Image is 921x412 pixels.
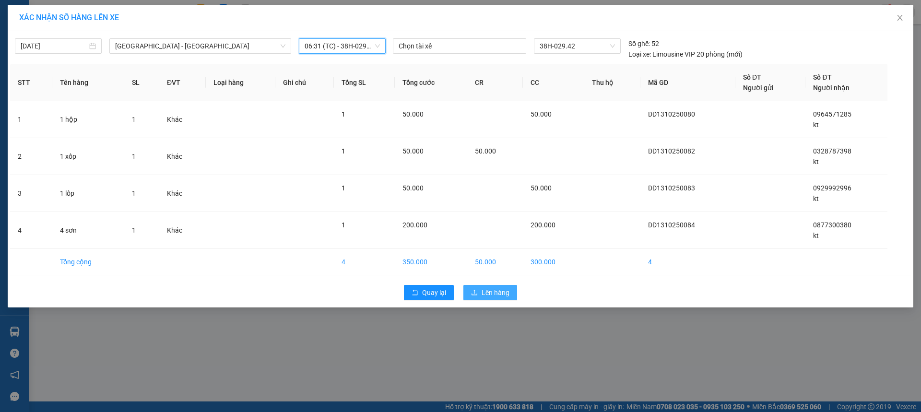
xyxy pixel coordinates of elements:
[206,64,275,101] th: Loại hàng
[334,249,395,275] td: 4
[124,64,159,101] th: SL
[523,64,584,101] th: CC
[10,138,52,175] td: 2
[813,147,851,155] span: 0328787398
[628,38,659,49] div: 52
[52,212,124,249] td: 4 sơn
[159,64,206,101] th: ĐVT
[275,64,334,101] th: Ghi chú
[813,110,851,118] span: 0964571285
[10,175,52,212] td: 3
[531,221,555,229] span: 200.000
[475,147,496,155] span: 50.000
[813,73,831,81] span: Số ĐT
[402,110,424,118] span: 50.000
[628,49,743,59] div: Limousine VIP 20 phòng (mới)
[584,64,640,101] th: Thu hộ
[159,212,206,249] td: Khác
[132,189,136,197] span: 1
[463,285,517,300] button: uploadLên hàng
[21,41,87,51] input: 13/10/2025
[482,287,509,298] span: Lên hàng
[412,289,418,297] span: rollback
[132,116,136,123] span: 1
[402,147,424,155] span: 50.000
[640,64,735,101] th: Mã GD
[159,101,206,138] td: Khác
[342,110,345,118] span: 1
[896,14,904,22] span: close
[52,101,124,138] td: 1 hộp
[471,289,478,297] span: upload
[648,110,695,118] span: DD1310250080
[404,285,454,300] button: rollbackQuay lại
[813,221,851,229] span: 0877300380
[743,84,774,92] span: Người gửi
[628,38,650,49] span: Số ghế:
[10,101,52,138] td: 1
[402,221,427,229] span: 200.000
[132,153,136,160] span: 1
[342,221,345,229] span: 1
[813,158,819,165] span: kt
[467,64,523,101] th: CR
[334,64,395,101] th: Tổng SL
[342,147,345,155] span: 1
[648,184,695,192] span: DD1310250083
[52,138,124,175] td: 1 xốp
[743,73,761,81] span: Số ĐT
[10,64,52,101] th: STT
[159,175,206,212] td: Khác
[19,13,119,22] span: XÁC NHẬN SỐ HÀNG LÊN XE
[342,184,345,192] span: 1
[159,138,206,175] td: Khác
[813,121,819,129] span: kt
[813,232,819,239] span: kt
[648,147,695,155] span: DD1310250082
[540,39,614,53] span: 38H-029.42
[531,110,552,118] span: 50.000
[402,184,424,192] span: 50.000
[305,39,380,53] span: 06:31 (TC) - 38H-029.42
[813,195,819,202] span: kt
[640,249,735,275] td: 4
[115,39,285,53] span: Hà Nội - Kỳ Anh
[52,175,124,212] td: 1 lốp
[531,184,552,192] span: 50.000
[52,249,124,275] td: Tổng cộng
[395,249,467,275] td: 350.000
[628,49,651,59] span: Loại xe:
[813,84,850,92] span: Người nhận
[132,226,136,234] span: 1
[422,287,446,298] span: Quay lại
[52,64,124,101] th: Tên hàng
[523,249,584,275] td: 300.000
[395,64,467,101] th: Tổng cước
[648,221,695,229] span: DD1310250084
[886,5,913,32] button: Close
[467,249,523,275] td: 50.000
[813,184,851,192] span: 0929992996
[10,212,52,249] td: 4
[280,43,286,49] span: down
